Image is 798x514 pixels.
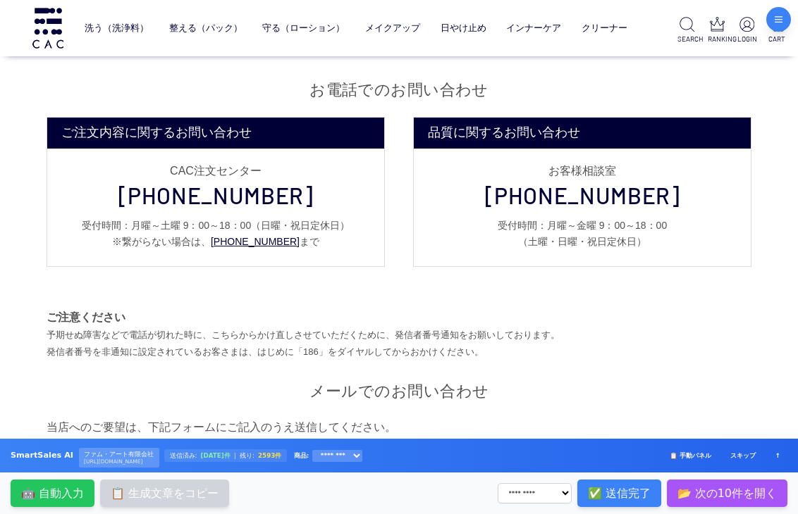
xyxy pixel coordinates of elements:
a: 日やけ止め [441,13,486,44]
a: インナーケア [506,13,561,44]
a: LOGIN [737,17,756,44]
a: RANKING [708,17,727,44]
p: RANKING [708,34,727,44]
a: CART [768,17,787,44]
p: 受付時間：月曜～土曜 9：00～18：00 （日曜・祝日定休日） [61,218,370,234]
div: CAC注文センター [61,165,370,177]
div: お客様相談室 [428,165,737,177]
p: ご注意ください [47,309,751,326]
h2: お電話でのお問い合わせ [47,80,751,100]
p: CART [768,34,787,44]
a: クリーナー [582,13,627,44]
p: SEARCH [677,34,696,44]
p: 受付時間：月曜～金曜 9：00～18：00 （土曜・日曜・祝日定休日） [428,218,737,250]
a: 洗う（洗浄料） [85,13,149,44]
a: メイクアップ [365,13,420,44]
p: 当店へのご要望は、下記フォームにご記入のうえ送信してください。 [47,419,751,436]
p: ※繋がらない場合は、 まで [61,234,370,250]
p: LOGIN [737,34,756,44]
dt: ご注文内容に関するお問い合わせ [47,118,384,149]
img: logo [30,8,66,48]
font: 予期せぬ障害などで電話が切れた時に、こちらからかけ直しさせていただくために、発信者番号通知をお願いしております。 発信者番号を非通知に設定されているお客さまは、はじめに「186」をダイヤルしてか... [47,330,560,357]
a: 整える（パック） [169,13,243,44]
a: 守る（ローション） [262,13,345,44]
dt: 品質に関するお問い合わせ [414,118,751,149]
h2: メールでのお問い合わせ [47,381,751,401]
a: SEARCH [677,17,696,44]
